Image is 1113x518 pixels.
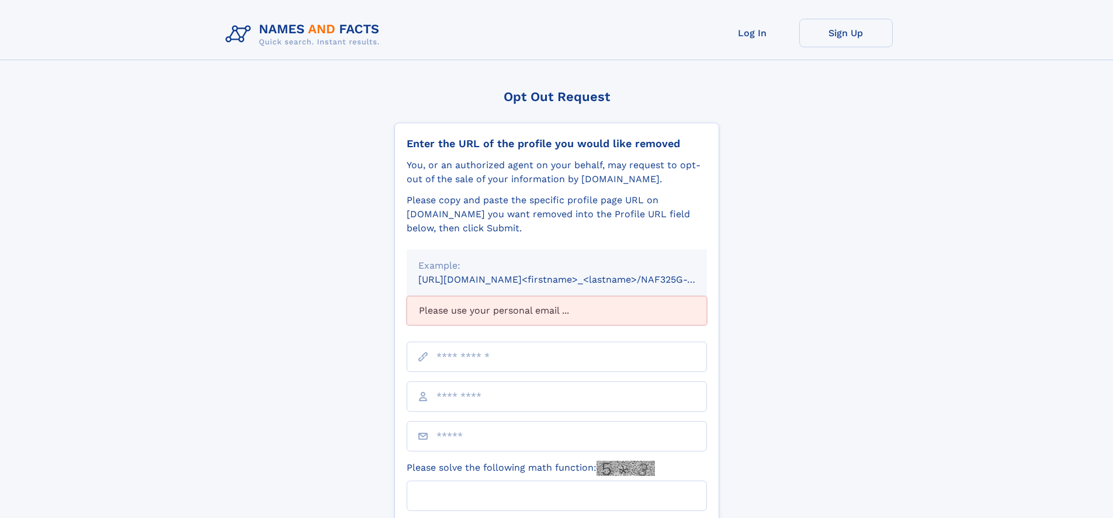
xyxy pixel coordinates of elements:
a: Sign Up [799,19,893,47]
div: Enter the URL of the profile you would like removed [407,137,707,150]
div: Example: [418,259,695,273]
div: Opt Out Request [394,89,719,104]
label: Please solve the following math function: [407,461,655,476]
img: Logo Names and Facts [221,19,389,50]
div: Please use your personal email ... [407,296,707,325]
div: You, or an authorized agent on your behalf, may request to opt-out of the sale of your informatio... [407,158,707,186]
a: Log In [706,19,799,47]
small: [URL][DOMAIN_NAME]<firstname>_<lastname>/NAF325G-xxxxxxxx [418,274,729,285]
div: Please copy and paste the specific profile page URL on [DOMAIN_NAME] you want removed into the Pr... [407,193,707,235]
